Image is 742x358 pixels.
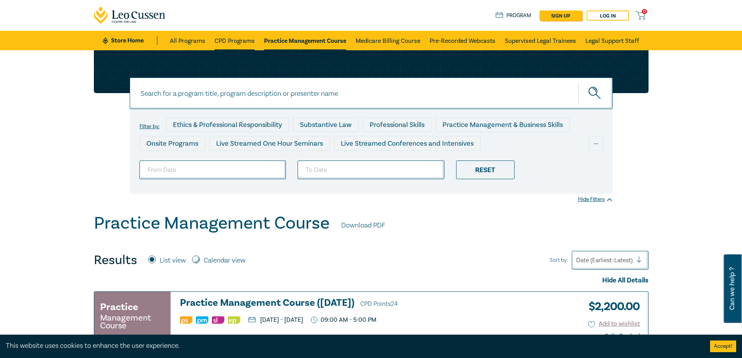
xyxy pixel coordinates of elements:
a: Log in [587,11,629,21]
a: sign up [539,11,582,21]
div: Fully Booked [605,333,640,340]
img: Practice Management & Business Skills [196,316,208,324]
img: Professional Skills [180,316,192,324]
label: List view [160,256,186,266]
a: Supervised Legal Trainees [505,31,576,50]
span: Sort by: [550,256,568,265]
div: Hide All Details [94,275,649,286]
small: Management Course [100,314,165,330]
span: Can we help ? [728,259,736,318]
a: CPD Programs [215,31,255,50]
span: 0 [642,9,647,14]
h3: $ 2,200.00 [583,298,640,316]
div: This website uses cookies to enhance the user experience. [6,341,698,351]
div: Practice Management & Business Skills [435,117,570,132]
div: ... [589,136,603,151]
div: 10 CPD Point Packages [360,155,446,169]
input: Search for a program title, program description or presenter name [130,78,613,109]
h3: Practice Management Course ([DATE]) [180,298,567,309]
div: Pre-Recorded Webcasts [267,155,356,169]
img: Substantive Law [212,316,224,324]
a: Store Home [103,36,157,45]
a: Practice Management Course ([DATE]) CPD Points24 [180,298,567,309]
label: Calendar view [204,256,245,266]
div: Professional Skills [363,117,432,132]
label: Filter by: [139,123,160,130]
button: Add to wishlist [588,319,640,328]
a: Practice Management Course [264,31,346,50]
h3: Practice [100,300,138,314]
div: National Programs [449,155,521,169]
div: Live Streamed Practical Workshops [139,155,263,169]
div: Ethics & Professional Responsibility [166,117,289,132]
div: Live Streamed Conferences and Intensives [334,136,481,151]
div: Onsite Programs [139,136,205,151]
h4: Results [94,252,137,268]
span: CPD Points 24 [360,300,398,308]
a: Program [495,11,532,20]
div: Substantive Law [293,117,359,132]
a: Pre-Recorded Webcasts [430,31,495,50]
a: Download PDF [341,220,385,231]
h1: Practice Management Course [94,213,330,233]
div: Reset [456,160,515,179]
a: Medicare Billing Course [356,31,420,50]
button: Accept cookies [710,340,736,352]
input: From Date [139,160,286,179]
a: All Programs [170,31,205,50]
div: Hide Filters [578,196,613,203]
p: 09:00 AM - 5:00 PM [311,316,377,324]
p: [DATE] - [DATE] [248,317,303,323]
input: To Date [298,160,444,179]
div: Live Streamed One Hour Seminars [209,136,330,151]
img: Ethics & Professional Responsibility [228,316,240,324]
input: Sort by [576,256,578,265]
a: Legal Support Staff [585,31,639,50]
